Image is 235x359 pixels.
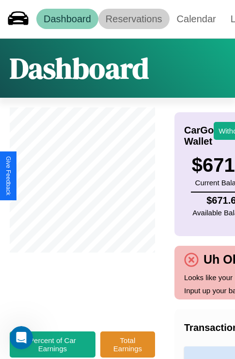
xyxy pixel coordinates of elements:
[5,156,12,195] div: Give Feedback
[10,48,149,88] h1: Dashboard
[10,331,95,358] button: Percent of Car Earnings
[100,331,155,358] button: Total Earnings
[98,9,170,29] a: Reservations
[10,326,33,349] iframe: Intercom live chat
[36,9,98,29] a: Dashboard
[170,9,223,29] a: Calendar
[184,125,214,147] h4: CarGo Wallet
